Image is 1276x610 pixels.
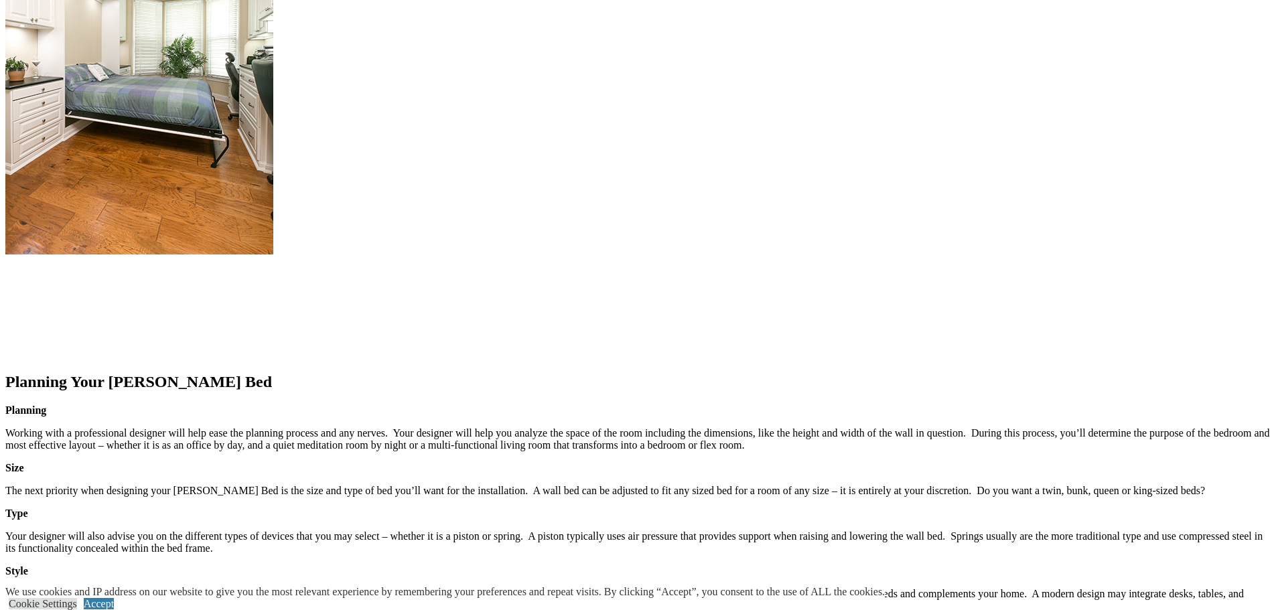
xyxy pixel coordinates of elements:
[5,530,1271,554] p: Your designer will also advise you on the different types of devices that you may select – whethe...
[84,598,114,609] a: Accept
[5,373,1271,391] h2: Planning Your [PERSON_NAME] Bed
[9,598,77,609] a: Cookie Settings
[5,462,24,473] strong: Size
[5,508,27,519] strong: Type
[5,485,1271,497] p: The next priority when designing your [PERSON_NAME] Bed is the size and type of bed you’ll want f...
[5,565,28,577] strong: Style
[5,427,1271,451] p: Working with a professional designer will help ease the planning process and any nerves. Your des...
[5,586,885,598] div: We use cookies and IP address on our website to give you the most relevant experience by remember...
[5,404,46,416] strong: Planning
